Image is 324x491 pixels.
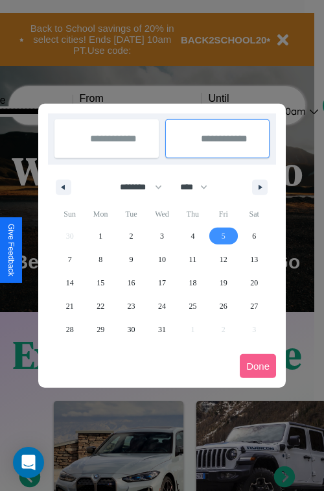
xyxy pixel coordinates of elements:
[158,271,166,294] span: 17
[98,224,102,248] span: 1
[252,224,256,248] span: 6
[85,318,115,341] button: 29
[66,271,74,294] span: 14
[146,318,177,341] button: 31
[54,204,85,224] span: Sun
[66,318,74,341] span: 28
[146,224,177,248] button: 3
[54,271,85,294] button: 14
[116,248,146,271] button: 9
[66,294,74,318] span: 21
[208,204,238,224] span: Fri
[130,224,133,248] span: 2
[116,204,146,224] span: Tue
[116,294,146,318] button: 23
[160,224,164,248] span: 3
[239,224,270,248] button: 6
[54,318,85,341] button: 28
[146,204,177,224] span: Wed
[239,271,270,294] button: 20
[13,447,44,478] div: Open Intercom Messenger
[208,248,238,271] button: 12
[128,271,135,294] span: 16
[220,248,227,271] span: 12
[85,204,115,224] span: Mon
[54,294,85,318] button: 21
[239,294,270,318] button: 27
[178,294,208,318] button: 25
[128,318,135,341] span: 30
[178,224,208,248] button: 4
[158,294,166,318] span: 24
[85,271,115,294] button: 15
[85,224,115,248] button: 1
[97,318,104,341] span: 29
[116,224,146,248] button: 2
[68,248,72,271] span: 7
[191,224,194,248] span: 4
[178,204,208,224] span: Thu
[239,248,270,271] button: 13
[208,271,238,294] button: 19
[208,224,238,248] button: 5
[220,294,227,318] span: 26
[158,248,166,271] span: 10
[97,294,104,318] span: 22
[85,248,115,271] button: 8
[97,271,104,294] span: 15
[116,318,146,341] button: 30
[6,224,16,276] div: Give Feedback
[158,318,166,341] span: 31
[222,224,226,248] span: 5
[85,294,115,318] button: 22
[146,248,177,271] button: 10
[189,248,197,271] span: 11
[98,248,102,271] span: 8
[128,294,135,318] span: 23
[178,248,208,271] button: 11
[239,204,270,224] span: Sat
[250,248,258,271] span: 13
[250,294,258,318] span: 27
[208,294,238,318] button: 26
[220,271,227,294] span: 19
[178,271,208,294] button: 18
[54,248,85,271] button: 7
[146,294,177,318] button: 24
[116,271,146,294] button: 16
[146,271,177,294] button: 17
[250,271,258,294] span: 20
[130,248,133,271] span: 9
[189,294,196,318] span: 25
[189,271,196,294] span: 18
[240,354,276,378] button: Done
